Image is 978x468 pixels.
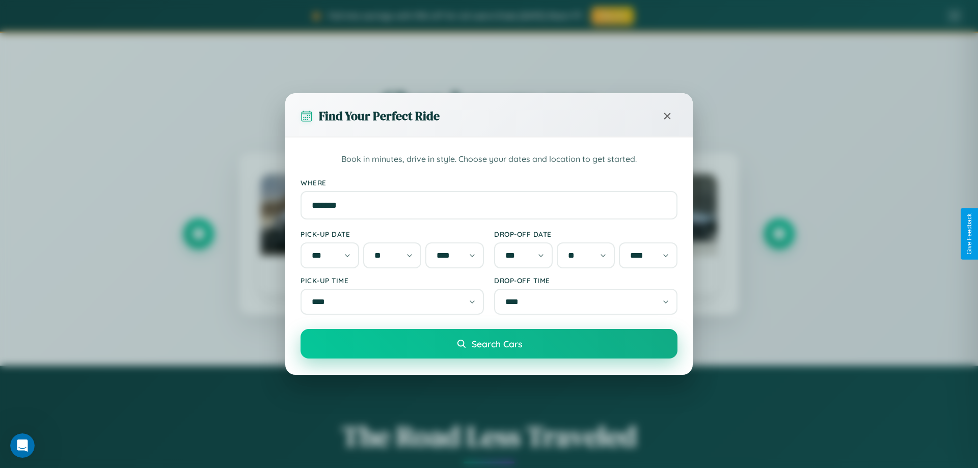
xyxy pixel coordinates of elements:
[301,329,677,359] button: Search Cars
[301,153,677,166] p: Book in minutes, drive in style. Choose your dates and location to get started.
[301,230,484,238] label: Pick-up Date
[319,107,440,124] h3: Find Your Perfect Ride
[472,338,522,349] span: Search Cars
[301,276,484,285] label: Pick-up Time
[494,230,677,238] label: Drop-off Date
[301,178,677,187] label: Where
[494,276,677,285] label: Drop-off Time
